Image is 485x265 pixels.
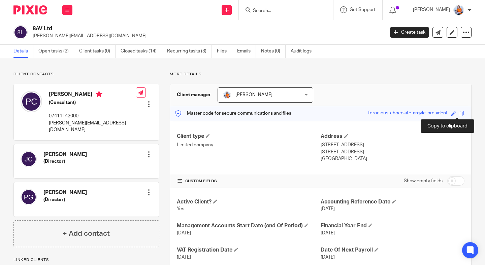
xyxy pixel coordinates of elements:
span: [DATE] [177,255,191,260]
a: Files [217,45,232,58]
a: Client tasks (0) [79,45,116,58]
p: Client contacts [13,72,159,77]
a: Notes (0) [261,45,286,58]
h4: [PERSON_NAME] [43,151,87,158]
h4: CUSTOM FIELDS [177,179,321,184]
h5: (Consultant) [49,99,136,106]
a: Create task [390,27,429,38]
p: [STREET_ADDRESS] [321,149,464,155]
h4: [PERSON_NAME] [49,91,136,99]
i: Primary [96,91,102,98]
h4: [PERSON_NAME] [43,189,87,196]
img: svg%3E [21,151,37,167]
input: Search [252,8,313,14]
span: Get Support [350,7,376,12]
div: ferocious-chocolate-argyle-president [368,110,448,117]
img: svg%3E [21,189,37,205]
a: Audit logs [291,45,317,58]
h4: + Add contact [63,228,110,239]
img: DSC08036.jpg [453,5,464,15]
h4: Address [321,133,464,140]
p: [PERSON_NAME][EMAIL_ADDRESS][DOMAIN_NAME] [49,120,136,134]
p: Master code for secure communications and files [175,110,291,117]
img: svg%3E [21,91,42,112]
h2: 8AV Ltd [33,25,311,32]
p: [STREET_ADDRESS] [321,142,464,148]
a: Details [13,45,33,58]
label: Show empty fields [404,178,443,184]
h4: Date Of Next Payroll [321,247,464,254]
a: Recurring tasks (3) [167,45,212,58]
h4: VAT Registration Date [177,247,321,254]
h4: Financial Year End [321,222,464,229]
p: Linked clients [13,257,159,263]
p: [PERSON_NAME][EMAIL_ADDRESS][DOMAIN_NAME] [33,33,380,39]
img: Pixie [13,5,47,14]
span: [DATE] [177,231,191,235]
a: Open tasks (2) [38,45,74,58]
span: [DATE] [321,255,335,260]
h4: Client type [177,133,321,140]
p: More details [170,72,472,77]
span: [DATE] [321,206,335,211]
h4: Accounting Reference Date [321,198,464,205]
h4: Management Accounts Start Date (end Of Period) [177,222,321,229]
span: [PERSON_NAME] [235,92,272,97]
h5: (Director) [43,196,87,203]
h5: (Director) [43,158,87,165]
img: DSC08036.jpg [223,91,231,99]
p: [GEOGRAPHIC_DATA] [321,155,464,162]
p: [PERSON_NAME] [413,6,450,13]
p: Limited company [177,142,321,148]
a: Closed tasks (14) [121,45,162,58]
h3: Client manager [177,91,211,98]
a: Emails [237,45,256,58]
span: Yes [177,206,184,211]
img: svg%3E [13,25,28,39]
span: [DATE] [321,231,335,235]
p: 07411142000 [49,113,136,119]
h4: Active Client? [177,198,321,205]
